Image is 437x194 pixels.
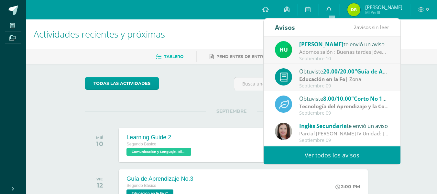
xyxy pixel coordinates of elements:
span: Mi Perfil [365,10,402,15]
span: Tablero [164,54,183,59]
img: 8af0450cf43d44e38c4a1497329761f3.png [275,123,292,140]
div: 12 [96,181,103,189]
div: 2:00 PM [335,184,360,189]
div: Septiembre 09 [299,110,389,116]
span: Actividades recientes y próximas [34,28,165,40]
div: te envió un aviso [299,40,389,48]
div: Parcial de Inglés IV Unidad: Viernes 12 de septiembre: The content for the Midterm Test Unit IV: ... [299,130,389,137]
a: Pendientes de entrega [210,51,272,62]
span: SEPTIEMBRE [206,108,257,114]
span: 2 [354,24,356,31]
span: 20.00/20.00 [323,68,355,75]
div: te envió un aviso [299,121,389,130]
span: Comunicación y Lenguaje, Idioma Extranjero Inglés 'C' [126,148,191,156]
a: Tablero [156,51,183,62]
span: avisos sin leer [354,24,389,31]
span: "Corto No 1" [351,95,387,102]
div: Obtuviste en [299,94,389,103]
span: Segundo Básico [126,142,156,146]
span: [PERSON_NAME] [365,4,402,10]
div: MIÉ [96,135,104,140]
div: Obtuviste en [299,67,389,75]
div: 10 [96,140,104,148]
img: 9303202244a68db381c138061978b020.png [347,3,360,16]
a: todas las Actividades [85,77,159,90]
input: Busca una actividad próxima aquí... [234,77,377,90]
a: Ver todos los avisos [264,146,400,164]
div: | Parcial [299,103,389,110]
div: Avisos [275,18,295,36]
span: Pendientes de entrega [216,54,272,59]
span: Segundo Básico [126,183,156,188]
span: 8.00/10.00 [323,95,351,102]
img: fd23069c3bd5c8dde97a66a86ce78287.png [275,41,292,58]
div: Septiembre 09 [299,83,389,89]
div: Septiembre 10 [299,56,389,62]
div: Guía de Aprendizaje No.3 [126,176,193,182]
div: | Zona [299,75,389,83]
span: Inglés Secundaria [299,122,347,130]
div: Septiembre 09 [299,138,389,143]
div: Learning Guide 2 [126,134,193,141]
span: "Guía de Aprendizaje No. 1" [355,68,429,75]
strong: Educación en la Fe [299,75,345,83]
div: Adornos salón : Buenas tardes jóvenes. Se les envía link para la colaboración de los adornos para... [299,48,389,56]
div: VIE [96,177,103,181]
span: [PERSON_NAME] [299,40,344,48]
